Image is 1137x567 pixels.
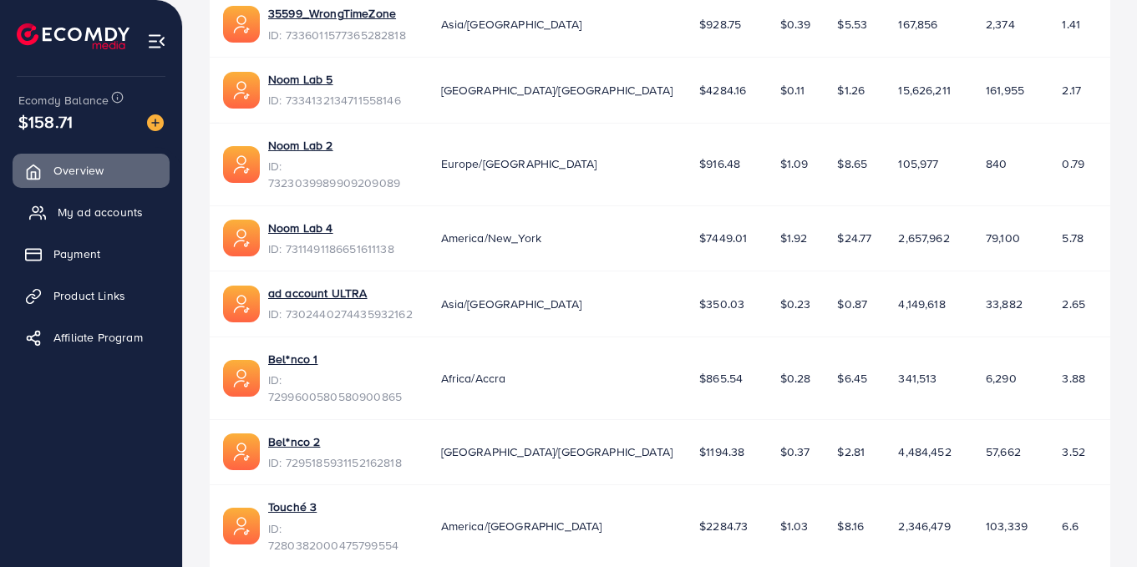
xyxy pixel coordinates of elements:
[53,287,125,304] span: Product Links
[268,499,317,515] a: Touché 3
[268,454,402,471] span: ID: 7295185931152162818
[780,16,811,33] span: $0.39
[268,285,368,301] a: ad account ULTRA
[986,82,1024,99] span: 161,955
[898,518,950,534] span: 2,346,479
[268,92,401,109] span: ID: 7334132134711558146
[699,370,743,387] span: $865.54
[699,518,748,534] span: $2284.73
[837,16,867,33] span: $5.53
[699,443,744,460] span: $1194.38
[268,137,333,154] a: Noom Lab 2
[53,162,104,179] span: Overview
[223,286,260,322] img: ic-ads-acc.e4c84228.svg
[53,246,100,262] span: Payment
[441,155,597,172] span: Europe/[GEOGRAPHIC_DATA]
[898,82,951,99] span: 15,626,211
[837,155,867,172] span: $8.65
[13,237,170,271] a: Payment
[223,6,260,43] img: ic-ads-acc.e4c84228.svg
[898,370,937,387] span: 341,513
[898,296,945,312] span: 4,149,618
[780,82,805,99] span: $0.11
[441,230,542,246] span: America/New_York
[986,155,1007,172] span: 840
[780,230,808,246] span: $1.92
[268,158,414,192] span: ID: 7323039989909209089
[58,204,143,220] span: My ad accounts
[17,23,129,49] img: logo
[53,329,143,346] span: Affiliate Program
[223,360,260,397] img: ic-ads-acc.e4c84228.svg
[268,27,406,43] span: ID: 7336011577365282818
[441,82,673,99] span: [GEOGRAPHIC_DATA]/[GEOGRAPHIC_DATA]
[699,155,740,172] span: $916.48
[898,16,937,33] span: 167,856
[837,443,865,460] span: $2.81
[1062,518,1078,534] span: 6.6
[986,518,1028,534] span: 103,339
[268,372,414,406] span: ID: 7299600580580900865
[268,351,317,367] a: Bel*nco 1
[898,155,938,172] span: 105,977
[441,370,506,387] span: Africa/Accra
[699,296,744,312] span: $350.03
[1062,443,1085,460] span: 3.52
[441,518,602,534] span: America/[GEOGRAPHIC_DATA]
[268,306,413,322] span: ID: 7302440274435932162
[986,16,1015,33] span: 2,374
[268,5,396,22] a: 35599_WrongTimeZone
[699,82,746,99] span: $4284.16
[837,296,867,312] span: $0.87
[13,321,170,354] a: Affiliate Program
[441,443,673,460] span: [GEOGRAPHIC_DATA]/[GEOGRAPHIC_DATA]
[898,443,951,460] span: 4,484,452
[780,296,811,312] span: $0.23
[223,508,260,544] img: ic-ads-acc.e4c84228.svg
[837,82,865,99] span: $1.26
[223,72,260,109] img: ic-ads-acc.e4c84228.svg
[441,296,582,312] span: Asia/[GEOGRAPHIC_DATA]
[13,195,170,229] a: My ad accounts
[13,154,170,187] a: Overview
[223,433,260,470] img: ic-ads-acc.e4c84228.svg
[441,16,582,33] span: Asia/[GEOGRAPHIC_DATA]
[1062,82,1081,99] span: 2.17
[223,220,260,256] img: ic-ads-acc.e4c84228.svg
[986,370,1017,387] span: 6,290
[223,146,260,183] img: ic-ads-acc.e4c84228.svg
[699,16,741,33] span: $928.75
[147,32,166,51] img: menu
[837,230,871,246] span: $24.77
[1062,230,1084,246] span: 5.78
[268,71,333,88] a: Noom Lab 5
[780,155,809,172] span: $1.09
[18,92,109,109] span: Ecomdy Balance
[986,230,1020,246] span: 79,100
[268,240,394,257] span: ID: 7311491186651611138
[268,433,320,450] a: Bel*nco 2
[780,443,810,460] span: $0.37
[699,230,747,246] span: $7449.01
[18,109,73,134] span: $158.71
[1062,16,1080,33] span: 1.41
[780,370,811,387] span: $0.28
[1062,370,1085,387] span: 3.88
[837,518,864,534] span: $8.16
[268,220,333,236] a: Noom Lab 4
[268,520,414,554] span: ID: 7280382000475799554
[898,230,949,246] span: 2,657,962
[986,443,1021,460] span: 57,662
[1062,296,1085,312] span: 2.65
[780,518,809,534] span: $1.03
[1066,492,1124,554] iframe: Chat
[13,279,170,312] a: Product Links
[986,296,1023,312] span: 33,882
[837,370,867,387] span: $6.45
[147,114,164,131] img: image
[1062,155,1084,172] span: 0.79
